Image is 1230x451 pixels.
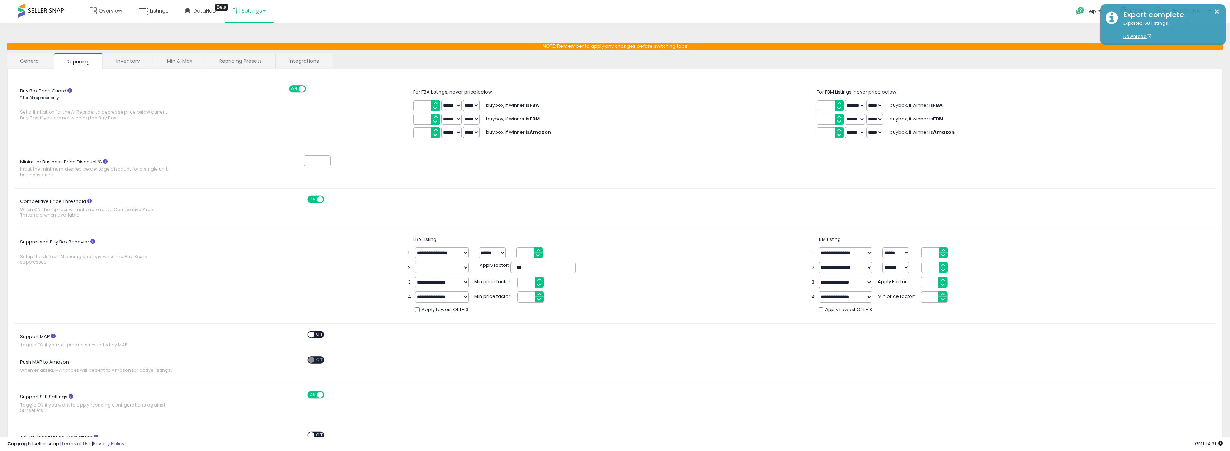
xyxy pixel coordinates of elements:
span: Apply Factor: [878,277,917,285]
span: 3 [408,279,411,286]
span: OFF [323,392,334,398]
span: buybox, if winner is [486,102,539,109]
b: Amazon [529,129,551,136]
a: General [7,53,53,68]
span: 2 [408,264,411,271]
span: ON [308,196,317,203]
a: Help [1070,1,1108,23]
label: Support SFP Settings [15,391,206,417]
span: buybox, if winner is [890,115,943,122]
span: When enabled, MAP prices will be sent to Amazon for active listings. [20,367,173,373]
span: Apply Lowest Of 1 - 3 [825,307,872,313]
a: Repricing Presets [206,53,275,68]
label: Suppressed Buy Box Behavior [15,236,206,269]
span: 1 [408,250,411,256]
small: * for AI repricer only [20,95,59,100]
button: × [1214,7,1220,16]
a: Terms of Use [61,440,92,447]
span: Min price factor: [878,291,917,300]
span: Toggle ON if you sell products restricted by MAP [20,342,173,347]
span: Listings [150,7,169,14]
span: 4 [408,294,411,300]
a: Privacy Policy [93,440,124,447]
span: OFF [305,86,316,92]
div: Tooltip anchor [215,4,228,11]
span: Toggle ON if you want to apply repricing configurations against SFP sellers [20,402,173,413]
span: 3 [811,279,815,286]
span: Set a limitation for the AI Repricer to decrease price below current Buy Box, if you are not winn... [20,109,173,120]
div: Export complete [1118,10,1220,20]
span: Min price factor: [474,291,514,300]
span: FBM Listing [817,236,841,243]
div: Exported 68 listings. [1118,20,1220,40]
strong: Copyright [7,440,33,447]
span: buybox, if winner is [890,129,955,136]
b: FBM [933,115,943,122]
b: FBM [529,115,540,122]
i: Get Help [1076,6,1085,15]
span: 2 [811,264,815,271]
span: Apply Lowest Of 1 - 3 [421,307,468,313]
label: Competitive Price Threshold [15,196,206,222]
span: OFF [314,357,326,363]
span: OFF [314,332,326,338]
span: For FBA Listings, never price below: [413,89,493,95]
span: DataHub [193,7,216,14]
label: Minimum Business Price Discount % [15,157,206,181]
span: OFF [314,432,326,438]
a: Min & Max [154,53,205,68]
a: Integrations [276,53,332,68]
a: Inventory [103,53,153,68]
span: FBA Listing [413,236,437,243]
span: Min price factor: [474,277,514,285]
span: When ON, the repricer will not price above Competitive Price Threshold when available [20,207,173,218]
span: Setup the default AI pricing strategy when the Buy Box is suppressed [20,254,173,265]
span: Overview [99,7,122,14]
label: Buy Box Price Guard [15,85,206,124]
span: Help [1087,8,1096,14]
p: NOTE: Remember to apply any changes before switching tabs [7,43,1223,50]
b: FBA [529,102,539,109]
label: Support MAP [15,331,206,351]
b: FBA [933,102,943,109]
span: 4 [811,294,815,300]
span: 1 [811,250,815,256]
span: buybox, if winner is [486,115,540,122]
span: 2025-09-13 14:31 GMT [1195,440,1223,447]
span: ON [290,86,299,92]
span: buybox, if winner is [890,102,943,109]
span: For FBM Listings, never price below: [817,89,897,95]
span: buybox, if winner is [486,129,551,136]
span: Apply factor: [480,262,509,269]
b: Amazon [933,129,955,136]
a: Repricing [54,53,103,69]
span: ON [308,392,317,398]
span: OFF [323,196,334,203]
a: Download [1123,33,1151,39]
label: Push MAP to Amazon [15,356,206,376]
span: Input the minimum desired percentage discount for a single unit business price. [20,166,173,177]
div: seller snap | | [7,441,124,447]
